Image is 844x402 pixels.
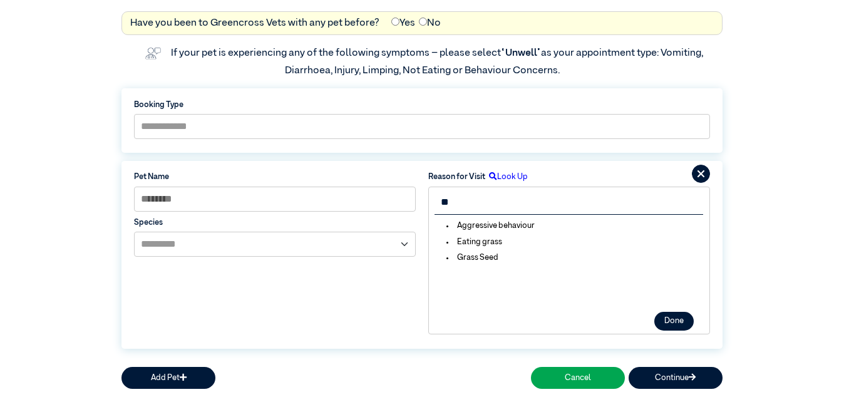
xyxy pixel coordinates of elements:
[531,367,625,389] button: Cancel
[171,48,705,76] label: If your pet is experiencing any of the following symptoms – please select as your appointment typ...
[439,220,543,232] li: Aggressive behaviour
[439,236,510,248] li: Eating grass
[134,99,710,111] label: Booking Type
[391,18,399,26] input: Yes
[141,43,165,63] img: vet
[419,18,427,26] input: No
[134,171,416,183] label: Pet Name
[419,16,441,31] label: No
[629,367,723,389] button: Continue
[130,16,379,31] label: Have you been to Greencross Vets with any pet before?
[134,217,416,229] label: Species
[428,171,485,183] label: Reason for Visit
[654,312,694,331] button: Done
[485,171,528,183] label: Look Up
[391,16,415,31] label: Yes
[439,252,507,264] li: Grass Seed
[501,48,541,58] span: “Unwell”
[121,367,215,389] button: Add Pet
